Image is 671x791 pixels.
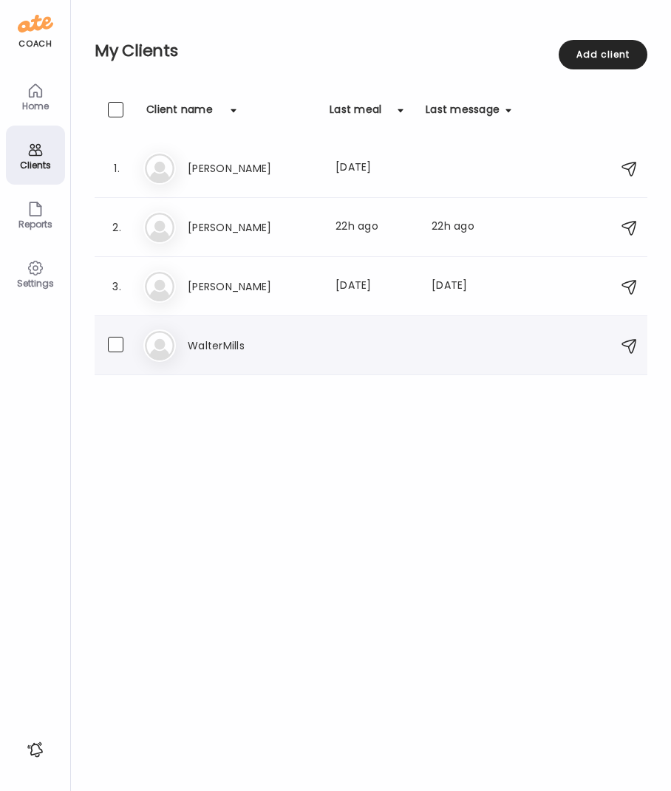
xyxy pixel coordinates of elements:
[335,278,414,295] div: [DATE]
[95,40,647,62] h2: My Clients
[108,219,126,236] div: 2.
[9,160,62,170] div: Clients
[188,278,318,295] h3: [PERSON_NAME]
[108,160,126,177] div: 1.
[9,278,62,288] div: Settings
[9,219,62,229] div: Reports
[18,38,52,50] div: coach
[9,101,62,111] div: Home
[335,219,414,236] div: 22h ago
[432,219,511,236] div: 22h ago
[188,337,318,355] h3: WalterMills
[146,102,213,126] div: Client name
[330,102,381,126] div: Last meal
[108,278,126,295] div: 3.
[188,160,318,177] h3: [PERSON_NAME]
[432,278,511,295] div: [DATE]
[559,40,647,69] div: Add client
[426,102,500,126] div: Last message
[18,12,53,35] img: ate
[335,160,414,177] div: [DATE]
[188,219,318,236] h3: [PERSON_NAME]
